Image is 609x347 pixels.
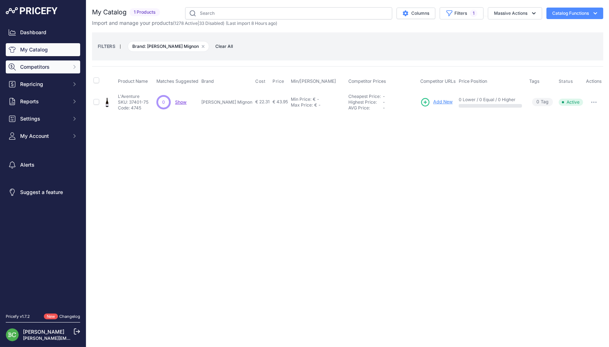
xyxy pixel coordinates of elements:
button: Reports [6,95,80,108]
a: Suggest a feature [6,186,80,199]
span: Tag [532,98,553,106]
div: Highest Price: [348,99,383,105]
button: Columns [397,8,435,19]
p: Import and manage your products [92,19,277,27]
div: € [313,96,316,102]
span: Tags [529,78,540,84]
p: [PERSON_NAME] Mignon [201,99,252,105]
span: € 43.95 [273,99,288,104]
button: Settings [6,112,80,125]
p: SKU: 37401-75 [118,99,148,105]
span: Price [273,78,284,84]
span: Brand: [PERSON_NAME] Mignon [128,41,209,52]
a: Cheapest Price: [348,94,381,99]
button: Filters1 [440,7,484,19]
div: Pricefy v1.7.2 [6,314,30,320]
button: Catalog Functions [546,8,603,19]
p: L'Aventure [118,94,148,99]
button: Price [273,78,286,84]
span: 0 [162,99,165,105]
img: Pricefy Logo [6,7,58,14]
button: Competitors [6,60,80,73]
p: 0 Lower / 0 Equal / 0 Higher [459,97,522,103]
span: Repricing [20,81,67,88]
a: My Catalog [6,43,80,56]
span: Competitors [20,63,67,71]
a: 1278 Active [174,21,198,26]
a: Alerts [6,158,80,171]
span: Actions [586,78,602,84]
span: - [383,99,385,105]
span: Active [559,99,583,106]
div: - [317,102,321,108]
span: € 22.31 [255,99,270,104]
span: Add New [433,99,453,105]
span: - [383,105,385,111]
button: Cost [255,78,267,84]
span: Competitor URLs [420,78,456,84]
span: Reports [20,98,67,105]
span: New [44,314,58,320]
span: 1 Products [129,8,160,17]
span: 0 [536,99,539,105]
button: Status [559,78,574,84]
a: Dashboard [6,26,80,39]
span: ( | ) [173,21,224,26]
span: Min/[PERSON_NAME] [291,78,336,84]
span: Cost [255,78,265,84]
span: Product Name [118,78,148,84]
small: FILTERS [98,44,115,49]
span: (Last import 8 Hours ago) [226,21,277,26]
span: - [383,94,385,99]
small: | [115,44,125,49]
span: Brand [201,78,214,84]
span: Status [559,78,573,84]
a: Add New [420,97,453,107]
button: Repricing [6,78,80,91]
input: Search [185,7,392,19]
span: 1 [470,10,477,17]
span: Competitor Prices [348,78,386,84]
div: - [316,96,319,102]
a: [PERSON_NAME][EMAIL_ADDRESS][DOMAIN_NAME][PERSON_NAME] [23,335,169,341]
a: Changelog [59,314,80,319]
a: Show [175,99,187,105]
div: Max Price: [291,102,313,108]
a: [PERSON_NAME] [23,329,64,335]
p: Code: 4745 [118,105,148,111]
span: Settings [20,115,67,122]
h2: My Catalog [92,7,127,17]
div: € [314,102,317,108]
span: Price Position [459,78,487,84]
span: Matches Suggested [156,78,198,84]
span: My Account [20,132,67,140]
nav: Sidebar [6,26,80,305]
button: My Account [6,130,80,143]
button: Massive Actions [488,7,542,19]
div: Min Price: [291,96,311,102]
a: 33 Disabled [199,21,223,26]
div: AVG Price: [348,105,383,111]
button: Clear All [212,43,237,50]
